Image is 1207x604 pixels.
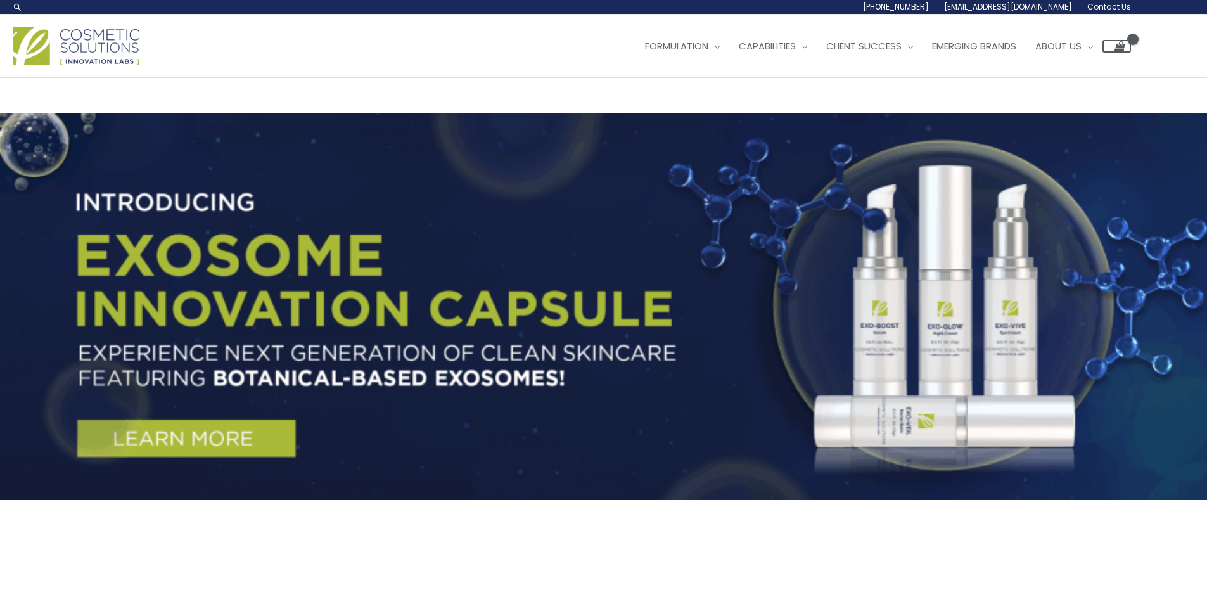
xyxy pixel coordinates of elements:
a: Emerging Brands [923,27,1026,65]
a: Search icon link [13,2,23,12]
span: [PHONE_NUMBER] [863,1,929,12]
span: Capabilities [739,39,796,53]
a: Capabilities [729,27,817,65]
a: Client Success [817,27,923,65]
a: About Us [1026,27,1102,65]
a: Formulation [635,27,729,65]
span: Formulation [645,39,708,53]
img: Cosmetic Solutions Logo [13,27,139,65]
nav: Site Navigation [626,27,1131,65]
span: About Us [1035,39,1082,53]
span: [EMAIL_ADDRESS][DOMAIN_NAME] [944,1,1072,12]
span: Client Success [826,39,902,53]
span: Emerging Brands [932,39,1016,53]
a: View Shopping Cart, empty [1102,40,1131,53]
span: Contact Us [1087,1,1131,12]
